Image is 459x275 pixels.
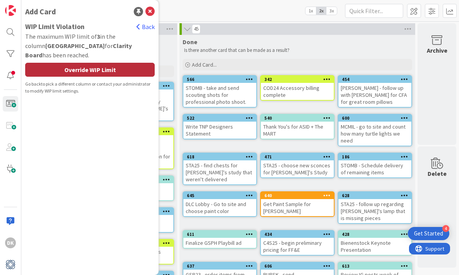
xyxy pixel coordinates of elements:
[264,263,334,269] div: 606
[338,238,411,255] div: Bienenstock Keynote Presentation
[183,76,256,107] div: 566STOMB - take and send scouting shots for professional photo shoot.
[183,192,256,216] div: 645DLC Lobby - Go to site and choose paint color
[183,192,256,199] div: 645
[261,122,334,139] div: Thank You's for ASID + The MART
[183,153,256,160] div: 618
[183,76,256,83] div: 566
[261,192,334,199] div: 640
[25,21,155,32] div: WIP Limit Violation
[187,77,256,82] div: 566
[338,115,411,122] div: 600
[261,153,334,160] div: 471
[187,115,256,121] div: 522
[342,193,411,198] div: 628
[183,122,256,139] div: Write TNP Designers Statement
[25,81,41,87] span: Go back
[261,160,334,177] div: STA25 - choose new sconces for [PERSON_NAME]'s Study
[25,81,155,95] div: to pick a different column or contact your administrator to modify WIP limit settings.
[264,77,334,82] div: 342
[5,237,16,248] div: DK
[261,199,334,216] div: Get Paint Sample for [PERSON_NAME]
[316,7,326,15] span: 2x
[45,42,105,50] b: [GEOGRAPHIC_DATA]
[261,231,334,238] div: 434
[305,7,316,15] span: 1x
[261,263,334,270] div: 606
[183,231,256,238] div: 611
[184,47,411,53] p: Is there another card that can be made as a result?
[261,153,334,177] div: 471STA25 - choose new sconces for [PERSON_NAME]'s Study
[183,115,256,139] div: 522Write TNP Designers Statement
[408,227,449,240] div: Open Get Started checklist, remaining modules: 4
[16,1,35,10] span: Support
[264,232,334,237] div: 434
[342,77,411,82] div: 454
[264,115,334,121] div: 540
[338,192,411,223] div: 628STA25 - follow up regarding [PERSON_NAME]'s lamp that is missing pieces
[261,231,334,255] div: 434C4S25 - begin preliminary pricing for FF&E
[338,83,411,107] div: [PERSON_NAME] - follow up with [PERSON_NAME] for CFA for great room pillows
[338,231,411,238] div: 428
[187,232,256,237] div: 611
[183,115,256,122] div: 522
[414,230,443,237] div: Get Started
[5,259,16,270] img: avatar
[183,153,256,184] div: 618STA25 - find chests for [PERSON_NAME]'s study that weren't delivered
[183,263,256,270] div: 637
[326,7,337,15] span: 3x
[338,153,411,177] div: 186STOMB - Schedule delivery of remaining items
[183,238,256,248] div: Finalize GSPH Playbill ad
[264,193,334,198] div: 640
[338,115,411,146] div: 600MCMIL - go to site and count how many turtle lights we need
[261,76,334,83] div: 342
[25,6,56,17] div: Add Card
[187,193,256,198] div: 645
[442,225,449,232] div: 4
[183,160,256,184] div: STA25 - find chests for [PERSON_NAME]'s study that weren't delivered
[5,5,16,16] img: Visit kanbanzone.com
[428,169,447,178] div: Delete
[342,115,411,121] div: 600
[183,38,197,46] span: Done
[338,76,411,83] div: 454
[261,115,334,139] div: 540Thank You's for ASID + The MART
[192,61,217,68] span: Add Card...
[338,199,411,223] div: STA25 - follow up regarding [PERSON_NAME]'s lamp that is missing pieces
[261,192,334,216] div: 640Get Paint Sample for [PERSON_NAME]
[136,22,155,31] div: Back
[342,263,411,269] div: 613
[427,46,447,55] div: Archive
[338,122,411,146] div: MCMIL - go to site and count how many turtle lights we need
[261,83,334,100] div: COD24 Accessory billing complete
[25,63,155,77] div: Override WIP Limit
[187,263,256,269] div: 637
[97,33,100,40] b: 3
[183,199,256,216] div: DLC Lobby - Go to site and choose paint color
[338,153,411,160] div: 186
[187,154,256,160] div: 618
[342,154,411,160] div: 186
[183,83,256,107] div: STOMB - take and send scouting shots for professional photo shoot.
[264,154,334,160] div: 471
[261,115,334,122] div: 540
[345,4,403,18] input: Quick Filter...
[338,76,411,107] div: 454[PERSON_NAME] - follow up with [PERSON_NAME] for CFA for great room pillows
[261,238,334,255] div: C4S25 - begin preliminary pricing for FF&E
[261,76,334,100] div: 342COD24 Accessory billing complete
[338,263,411,270] div: 613
[338,160,411,177] div: STOMB - Schedule delivery of remaining items
[338,231,411,255] div: 428Bienenstock Keynote Presentation
[342,232,411,237] div: 428
[25,32,155,60] div: The maximum WIP limit of in the column for has been reached.
[183,231,256,248] div: 611Finalize GSPH Playbill ad
[338,192,411,199] div: 628
[192,24,200,34] span: 45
